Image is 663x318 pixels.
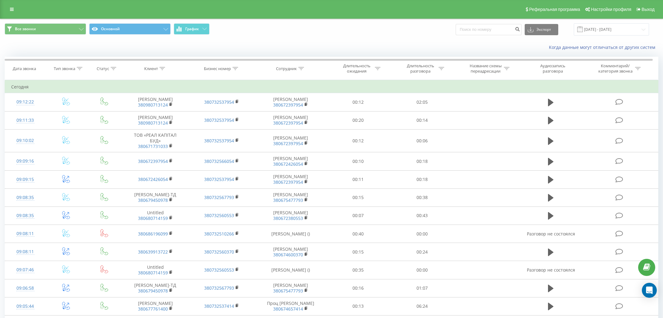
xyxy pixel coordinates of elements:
[404,63,437,74] div: Длительность разговора
[326,206,390,225] td: 00:07
[390,170,454,188] td: 00:18
[390,206,454,225] td: 00:43
[204,285,234,291] a: 380732567793
[204,231,234,237] a: 380732510266
[527,267,575,273] span: Разговор не состоялся
[204,212,234,218] a: 380732560553
[138,306,168,312] a: 380677761400
[122,111,188,129] td: [PERSON_NAME]
[273,161,303,167] a: 380672426054
[390,225,454,243] td: 00:00
[97,66,109,71] div: Статус
[525,24,558,35] button: Экспорт
[390,297,454,315] td: 06:24
[138,176,168,182] a: 380672426054
[11,282,39,294] div: 09:06:58
[204,158,234,164] a: 380732566054
[204,194,234,200] a: 380732567793
[204,66,231,71] div: Бизнес номер
[326,225,390,243] td: 00:40
[11,246,39,258] div: 09:08:11
[122,129,188,152] td: ТОВ «РЕАЛ КАПІТАЛ БУД»
[273,288,303,294] a: 380675477793
[204,117,234,123] a: 380732537954
[326,297,390,315] td: 00:13
[255,206,326,225] td: [PERSON_NAME]
[273,197,303,203] a: 380675477793
[326,93,390,111] td: 00:12
[340,63,373,74] div: Длительность ожидания
[390,188,454,206] td: 00:38
[138,215,168,221] a: 380680714159
[122,188,188,206] td: [PERSON_NAME]-ТД
[255,111,326,129] td: [PERSON_NAME]
[326,243,390,261] td: 00:15
[527,231,575,237] span: Разговор не состоялся
[122,261,188,279] td: Untitled
[89,23,171,35] button: Основной
[138,197,168,203] a: 380679450978
[11,173,39,186] div: 09:09:15
[326,170,390,188] td: 00:11
[138,120,168,126] a: 380980713124
[138,143,168,149] a: 380671731033
[255,297,326,315] td: Проц [PERSON_NAME]
[15,26,36,31] span: Все звонки
[204,303,234,309] a: 380732537414
[255,93,326,111] td: [PERSON_NAME]
[122,206,188,225] td: Untitled
[204,138,234,144] a: 380732537954
[122,93,188,111] td: [PERSON_NAME]
[122,297,188,315] td: [PERSON_NAME]
[5,23,86,35] button: Все звонки
[597,63,633,74] div: Комментарий/категория звонка
[138,158,168,164] a: 380672397954
[273,102,303,108] a: 380672397954
[642,283,657,298] div: Open Intercom Messenger
[390,261,454,279] td: 00:00
[5,81,658,93] td: Сегодня
[11,210,39,222] div: 09:08:35
[273,306,303,312] a: 380674657414
[326,129,390,152] td: 00:12
[549,44,658,50] a: Когда данные могут отличаться от других систем
[204,176,234,182] a: 380732537954
[185,27,199,31] span: График
[255,188,326,206] td: [PERSON_NAME]
[11,155,39,167] div: 09:09:16
[255,261,326,279] td: [PERSON_NAME] ()
[144,66,158,71] div: Клиент
[255,225,326,243] td: [PERSON_NAME] ()
[326,152,390,170] td: 00:10
[326,261,390,279] td: 00:35
[456,24,522,35] input: Поиск по номеру
[122,279,188,297] td: [PERSON_NAME]-ТД
[11,135,39,147] div: 09:10:02
[138,231,168,237] a: 380686196099
[273,179,303,185] a: 380672397954
[138,249,168,255] a: 380639913722
[11,264,39,276] div: 09:07:46
[591,7,631,12] span: Настройки профиля
[255,279,326,297] td: [PERSON_NAME]
[204,267,234,273] a: 380732560553
[11,228,39,240] div: 09:08:11
[390,279,454,297] td: 01:07
[273,120,303,126] a: 380672397954
[174,23,209,35] button: График
[273,252,303,258] a: 380674600370
[273,215,303,221] a: 380672380553
[326,279,390,297] td: 00:16
[642,7,655,12] span: Выход
[533,63,573,74] div: Аудиозапись разговора
[276,66,297,71] div: Сотрудник
[390,93,454,111] td: 02:05
[390,111,454,129] td: 00:14
[138,102,168,108] a: 380980713124
[326,188,390,206] td: 00:15
[204,249,234,255] a: 380732560370
[390,152,454,170] td: 00:18
[13,66,36,71] div: Дата звонка
[273,140,303,146] a: 380672397954
[390,129,454,152] td: 00:06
